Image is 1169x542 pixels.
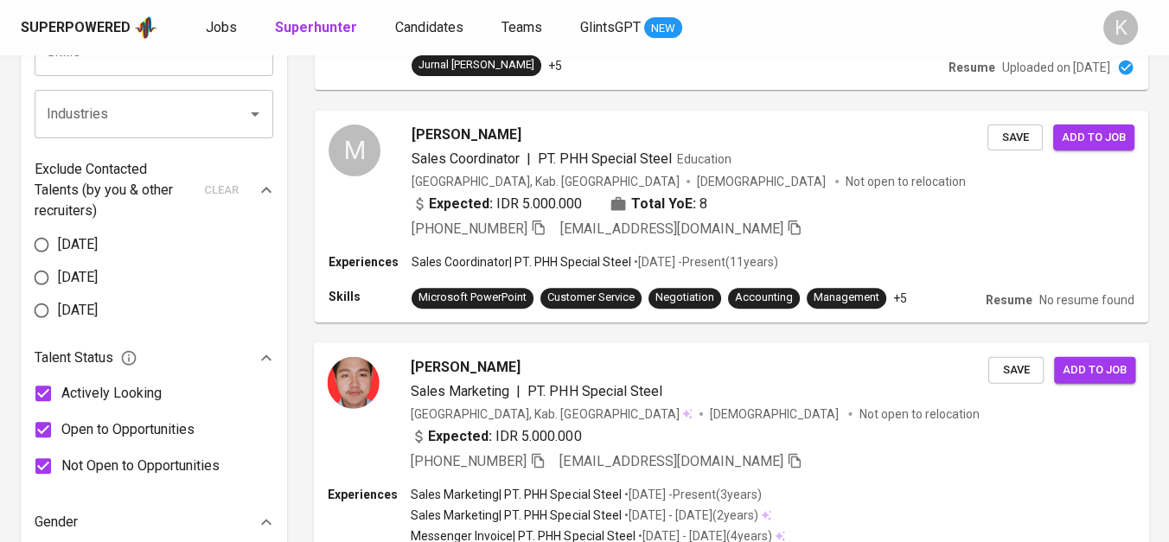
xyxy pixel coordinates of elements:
a: Candidates [395,17,467,39]
div: Talent Status [35,341,273,375]
span: | [516,380,521,401]
div: K [1103,10,1138,45]
span: Jobs [206,19,237,35]
div: IDR 5.000.000 [411,425,582,446]
div: Jurnal [PERSON_NAME] [418,57,534,73]
div: Gender [35,505,273,539]
span: [DEMOGRAPHIC_DATA] [697,173,828,190]
span: 8 [699,194,707,214]
img: app logo [134,15,157,41]
p: No resume found [1039,291,1134,309]
span: [PERSON_NAME] [412,124,521,145]
span: [DATE] [58,234,98,255]
img: d25e89997f55ba30bcb713b3599f2cbf.jpg [328,356,380,408]
a: GlintsGPT NEW [580,17,682,39]
p: • [DATE] - [DATE] ( 2 years ) [622,507,758,524]
span: | [527,149,531,169]
b: Expected: [428,425,492,446]
div: Superpowered [21,18,131,38]
span: Teams [501,19,542,35]
span: [PHONE_NUMBER] [411,453,527,469]
div: [GEOGRAPHIC_DATA], Kab. [GEOGRAPHIC_DATA] [411,405,693,422]
span: GlintsGPT [580,19,641,35]
div: Accounting [735,290,793,306]
span: PT. PHH Special Steel [527,382,661,399]
p: Experiences [329,253,412,271]
span: Save [996,128,1034,148]
span: [EMAIL_ADDRESS][DOMAIN_NAME] [560,220,783,237]
p: Sales Marketing | PT. PHH Special Steel [411,507,622,524]
div: IDR 5.000.000 [412,194,582,214]
span: Save [997,360,1035,379]
p: • [DATE] - Present ( 3 years ) [622,486,762,503]
p: +5 [548,57,562,74]
p: Not open to relocation [859,405,979,422]
span: [DEMOGRAPHIC_DATA] [710,405,841,422]
span: Add to job [1063,360,1127,379]
p: Not open to relocation [846,173,966,190]
p: • [DATE] - Present ( 11 years ) [631,253,778,271]
p: Skills [329,288,412,305]
p: Uploaded on [DATE] [1002,59,1110,76]
span: Add to job [1062,128,1126,148]
div: Exclude Contacted Talents (by you & other recruiters)clear [35,159,273,221]
button: Save [988,356,1044,383]
p: Experiences [328,486,411,503]
span: Talent Status [35,348,137,368]
span: Sales Coordinator [412,150,520,167]
button: Open [243,102,267,126]
div: [GEOGRAPHIC_DATA], Kab. [GEOGRAPHIC_DATA] [412,173,680,190]
span: Actively Looking [61,383,162,404]
span: [DATE] [58,267,98,288]
p: Gender [35,512,78,532]
div: M [329,124,380,176]
button: Save [987,124,1043,151]
span: NEW [644,20,682,37]
div: Customer Service [547,290,635,306]
b: Superhunter [275,19,357,35]
div: Microsoft PowerPoint [418,290,527,306]
span: [EMAIL_ADDRESS][DOMAIN_NAME] [559,453,783,469]
a: M[PERSON_NAME]Sales Coordinator|PT. PHH Special SteelEducation[GEOGRAPHIC_DATA], Kab. [GEOGRAPHIC... [315,111,1148,322]
span: Sales Marketing [411,382,509,399]
b: Expected: [429,194,493,214]
a: Jobs [206,17,240,39]
p: Sales Marketing | PT. PHH Special Steel [411,486,622,503]
span: Education [677,152,731,166]
span: [DATE] [58,300,98,321]
a: Superhunter [275,17,361,39]
p: +5 [893,290,907,307]
a: Teams [501,17,546,39]
span: Candidates [395,19,463,35]
span: PT. PHH Special Steel [538,150,672,167]
span: Open to Opportunities [61,419,195,440]
p: Exclude Contacted Talents (by you & other recruiters) [35,159,194,221]
span: [PERSON_NAME] [411,356,521,377]
button: Add to job [1053,124,1134,151]
p: Sales Coordinator | PT. PHH Special Steel [412,253,631,271]
span: [PHONE_NUMBER] [412,220,527,237]
p: Resume [949,59,995,76]
p: Resume [986,291,1032,309]
div: Negotiation [655,290,714,306]
a: Superpoweredapp logo [21,15,157,41]
span: Not Open to Opportunities [61,456,220,476]
div: Management [814,290,879,306]
b: Total YoE: [631,194,696,214]
button: Add to job [1054,356,1135,383]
